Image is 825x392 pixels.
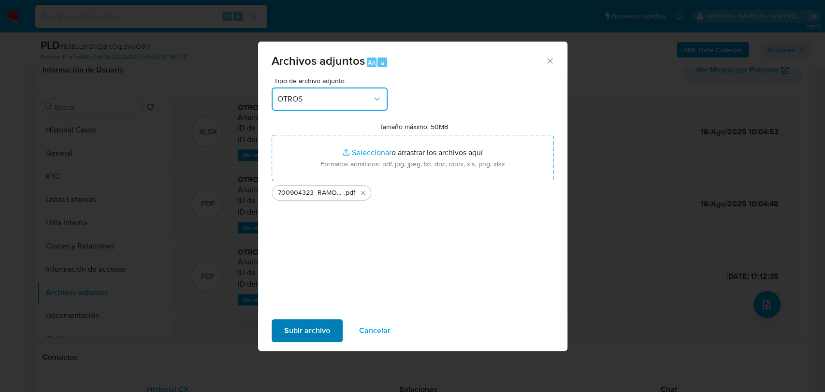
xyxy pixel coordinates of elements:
[344,188,355,198] span: .pdf
[347,319,403,342] button: Cancelar
[272,52,365,69] span: Archivos adjuntos
[274,77,390,84] span: Tipo de archivo adjunto
[359,320,391,341] span: Cancelar
[272,319,343,342] button: Subir archivo
[381,58,384,67] span: a
[545,56,554,65] button: Cerrar
[272,87,388,111] button: OTROS
[272,181,554,201] ul: Archivos seleccionados
[277,94,372,104] span: OTROS
[379,122,449,131] label: Tamaño máximo: 50MB
[284,320,330,341] span: Subir archivo
[357,187,369,199] button: Eliminar 700904323_RAMON VELAZQUEZ ALVAREZ_AGO2025.pdf
[278,188,344,198] span: 700904323_RAMON [PERSON_NAME] ALVAREZ_AGO2025
[368,58,376,67] span: Alt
